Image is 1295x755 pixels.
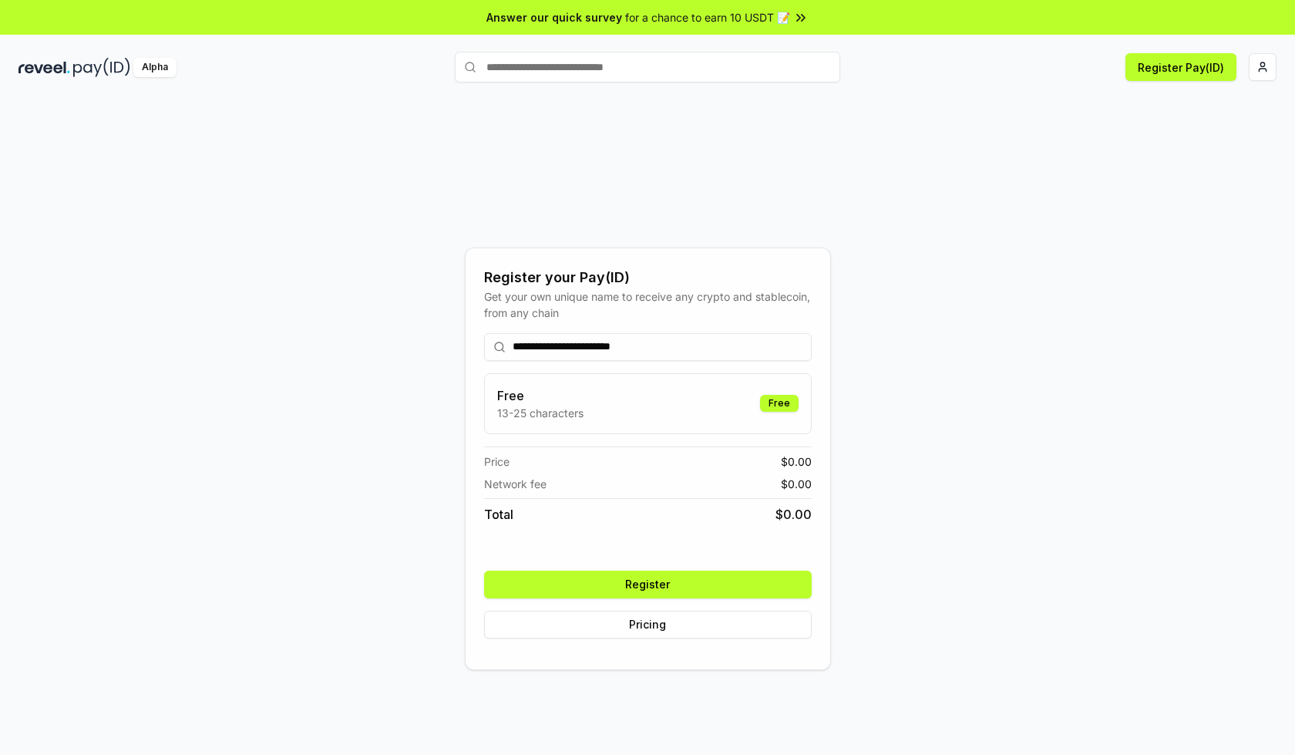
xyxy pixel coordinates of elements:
div: Alpha [133,58,177,77]
div: Get your own unique name to receive any crypto and stablecoin, from any chain [484,288,812,321]
span: Price [484,453,510,470]
span: $ 0.00 [781,476,812,492]
button: Register Pay(ID) [1125,53,1236,81]
button: Register [484,571,812,598]
img: pay_id [73,58,130,77]
span: $ 0.00 [775,505,812,524]
span: Network fee [484,476,547,492]
div: Free [760,395,799,412]
span: Answer our quick survey [486,9,622,25]
p: 13-25 characters [497,405,584,421]
button: Pricing [484,611,812,639]
span: $ 0.00 [781,453,812,470]
span: for a chance to earn 10 USDT 📝 [625,9,790,25]
img: reveel_dark [18,58,70,77]
span: Total [484,505,513,524]
div: Register your Pay(ID) [484,267,812,288]
h3: Free [497,386,584,405]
